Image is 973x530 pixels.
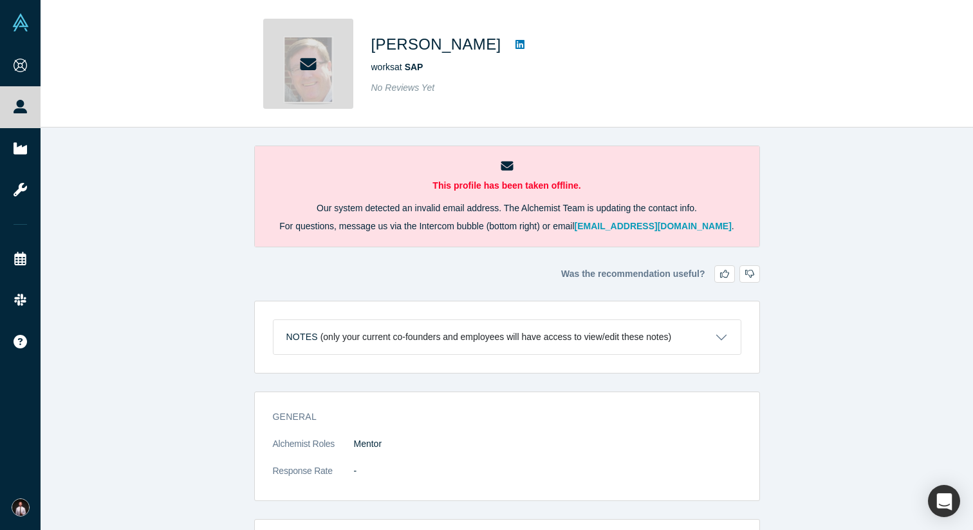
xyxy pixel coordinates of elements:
[12,14,30,32] img: Alchemist Vault Logo
[254,265,760,283] div: Was the recommendation useful?
[354,437,741,451] dd: Mentor
[273,437,354,464] dt: Alchemist Roles
[354,464,741,478] dd: -
[273,179,741,193] p: This profile has been taken offline.
[371,62,423,72] span: works at
[320,332,672,343] p: (only your current co-founders and employees will have access to view/edit these notes)
[273,320,741,354] button: Notes (only your current co-founders and employees will have access to view/edit these notes)
[273,220,741,233] p: For questions, message us via the Intercom bubble (bottom right) or email .
[286,330,318,344] h3: Notes
[371,82,435,93] span: No Reviews Yet
[575,221,732,231] a: [EMAIL_ADDRESS][DOMAIN_NAME]
[273,202,741,215] p: Our system detected an invalid email address. The Alchemist Team is updating the contact info.
[405,62,423,72] a: SAP
[273,464,354,491] dt: Response Rate
[273,410,723,424] h3: General
[371,33,501,56] h1: [PERSON_NAME]
[12,498,30,516] img: Denis Vurdov's Account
